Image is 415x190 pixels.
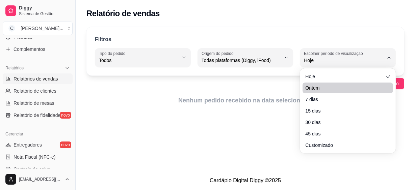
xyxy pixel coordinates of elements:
span: 15 dias [305,107,384,114]
span: Controle de caixa [14,166,50,172]
span: Sistema de Gestão [19,11,70,17]
div: [PERSON_NAME] ... [21,25,63,32]
span: Nota Fiscal (NFC-e) [14,154,55,160]
span: Diggy [19,5,70,11]
span: Relatórios de vendas [14,75,58,82]
span: Entregadores [14,141,42,148]
label: Tipo do pedido [99,51,128,56]
span: Relatório de fidelidade [14,112,60,119]
span: 7 dias [305,96,384,103]
div: Gerenciar [3,129,73,139]
span: Todas plataformas (Diggy, iFood) [202,57,281,64]
label: Escolher período de visualização [304,51,365,56]
span: Relatórios [5,65,24,71]
span: 30 dias [305,119,384,126]
span: [EMAIL_ADDRESS][DOMAIN_NAME] [19,177,62,182]
button: Select a team [3,22,73,35]
span: Hoje [304,57,384,64]
span: Relatório de clientes [14,88,56,94]
span: Hoje [305,73,384,80]
article: Nenhum pedido recebido na data selecionada. [86,96,404,105]
label: Origem do pedido [202,51,236,56]
span: 45 dias [305,130,384,137]
span: Ontem [305,85,384,91]
h2: Relatório de vendas [86,8,160,19]
p: Filtros [95,35,111,43]
span: Complementos [14,46,45,53]
span: C [8,25,15,32]
span: Todos [99,57,179,64]
span: Customizado [305,142,384,149]
footer: Cardápio Digital Diggy © 2025 [76,171,415,190]
span: Relatório de mesas [14,100,54,106]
